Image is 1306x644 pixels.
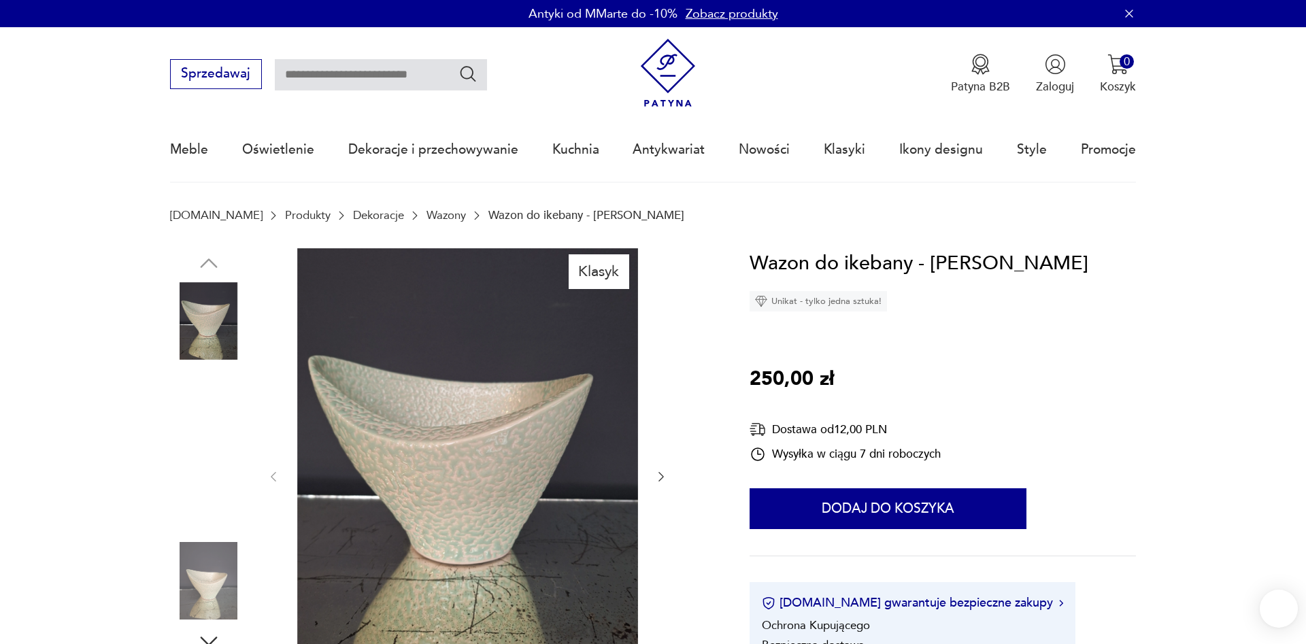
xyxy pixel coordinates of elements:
[569,254,629,288] div: Klasyk
[426,209,466,222] a: Wazony
[488,209,684,222] p: Wazon do ikebany - [PERSON_NAME]
[170,542,248,620] img: Zdjęcie produktu Wazon do ikebany - Wiesława Gołajewska
[285,209,331,222] a: Produkty
[899,118,983,181] a: Ikony designu
[348,118,518,181] a: Dekoracje i przechowywanie
[1059,600,1063,607] img: Ikona strzałki w prawo
[1036,79,1074,95] p: Zaloguj
[633,118,705,181] a: Antykwariat
[353,209,404,222] a: Dekoracje
[762,617,870,633] li: Ochrona Kupującego
[686,5,778,22] a: Zobacz produkty
[170,209,263,222] a: [DOMAIN_NAME]
[750,488,1026,529] button: Dodaj do koszyka
[170,69,262,80] a: Sprzedawaj
[951,79,1010,95] p: Patyna B2B
[750,364,834,395] p: 250,00 zł
[1100,79,1136,95] p: Koszyk
[1081,118,1136,181] a: Promocje
[170,59,262,89] button: Sprzedawaj
[951,54,1010,95] a: Ikona medaluPatyna B2B
[170,282,248,360] img: Zdjęcie produktu Wazon do ikebany - Wiesława Gołajewska
[970,54,991,75] img: Ikona medalu
[824,118,865,181] a: Klasyki
[1017,118,1047,181] a: Style
[739,118,790,181] a: Nowości
[750,421,766,438] img: Ikona dostawy
[552,118,599,181] a: Kuchnia
[951,54,1010,95] button: Patyna B2B
[755,295,767,307] img: Ikona diamentu
[762,596,775,610] img: Ikona certyfikatu
[1107,54,1128,75] img: Ikona koszyka
[170,369,248,446] img: Zdjęcie produktu Wazon do ikebany - Wiesława Gołajewska
[529,5,677,22] p: Antyki od MMarte do -10%
[1045,54,1066,75] img: Ikonka użytkownika
[634,39,703,107] img: Patyna - sklep z meblami i dekoracjami vintage
[762,594,1063,611] button: [DOMAIN_NAME] gwarantuje bezpieczne zakupy
[750,446,941,462] div: Wysyłka w ciągu 7 dni roboczych
[1100,54,1136,95] button: 0Koszyk
[170,456,248,533] img: Zdjęcie produktu Wazon do ikebany - Wiesława Gołajewska
[750,421,941,438] div: Dostawa od 12,00 PLN
[1036,54,1074,95] button: Zaloguj
[750,291,887,311] div: Unikat - tylko jedna sztuka!
[1120,54,1134,69] div: 0
[1260,590,1298,628] iframe: Smartsupp widget button
[170,118,208,181] a: Meble
[458,64,478,84] button: Szukaj
[242,118,314,181] a: Oświetlenie
[750,248,1088,279] h1: Wazon do ikebany - [PERSON_NAME]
